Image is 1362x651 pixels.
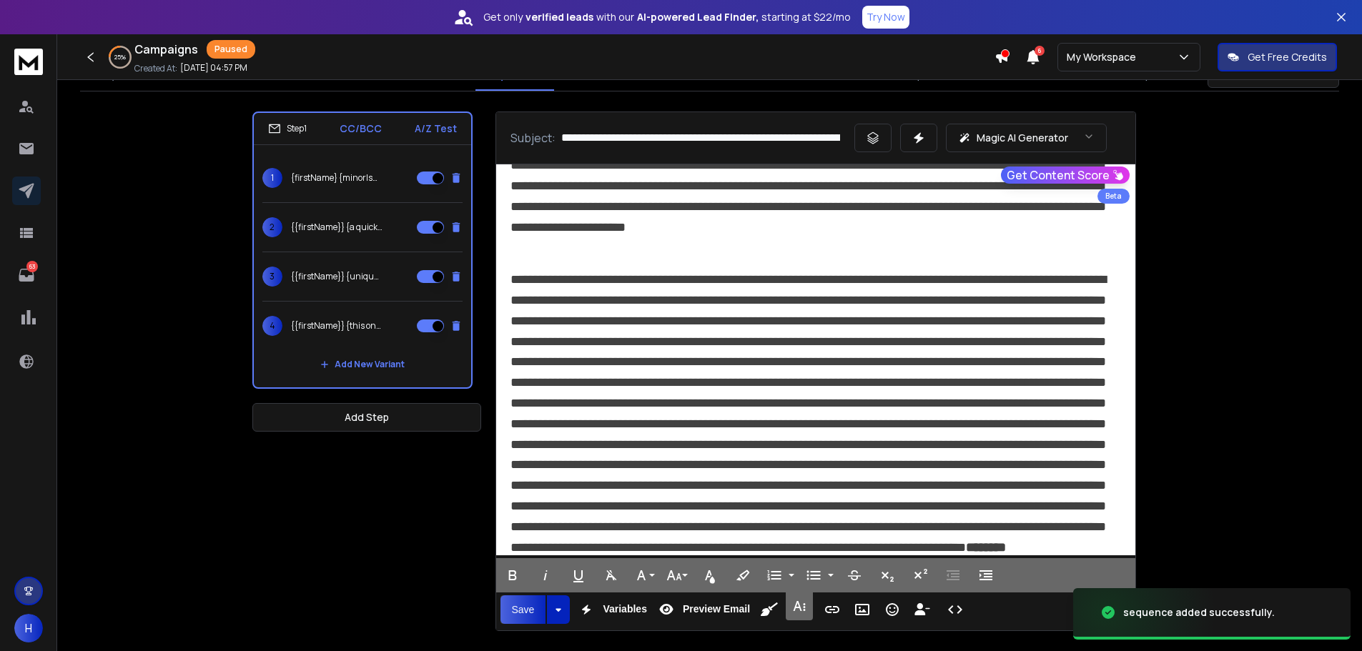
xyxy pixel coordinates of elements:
button: Add Step [252,403,481,432]
button: Increase Indent (Ctrl+]) [972,561,1000,590]
button: Underline (Ctrl+U) [565,561,592,590]
span: 2 [262,217,282,237]
button: H [14,614,43,642]
a: 63 [12,261,41,289]
span: Variables [600,603,650,615]
p: {{firstName}} {this one’s special|a remarkable truth|a simple switch|subtle pivot|a micro-step|ti... [291,320,383,332]
li: Step1CC/BCCA/Z Test1{firstName} {minor|small|tiny|modest|little} {shift|pivot|alteration|course c... [252,111,473,389]
p: 25 % [114,53,126,61]
button: Get Free Credits [1218,43,1337,71]
p: Try Now [867,10,905,24]
div: Step 1 [268,122,307,135]
button: Preview Email [653,595,753,624]
p: Subject: [510,129,556,146]
button: Italic (Ctrl+I) [532,561,559,590]
p: Created At: [134,63,177,74]
button: Ordered List [761,561,788,590]
div: Paused [207,40,255,59]
div: Beta [1097,189,1130,204]
button: Font Family [631,561,658,590]
span: Preview Email [680,603,753,615]
button: Ordered List [786,561,797,590]
button: Save [500,595,546,624]
button: Add New Variant [309,350,416,379]
span: 3 [262,267,282,287]
span: 6 [1035,46,1045,56]
strong: verified leads [525,10,593,24]
button: Code View [942,595,969,624]
p: {{firstName}} {a quick pivot|a subtle shift|gentle change|a tiny move|increase momentum|small fix... [291,222,383,233]
button: Strikethrough (Ctrl+S) [841,561,868,590]
button: Decrease Indent (Ctrl+[) [939,561,967,590]
p: Magic AI Generator [977,131,1068,145]
button: Unordered List [800,561,827,590]
p: Get only with our starting at $22/mo [483,10,851,24]
p: A/Z Test [415,121,457,136]
p: 63 [26,261,38,272]
button: Clear Formatting [598,561,625,590]
span: 1 [262,168,282,188]
p: {{firstName}} {unique find with lasting value|just one tweak|refine slightly|pivot small|subtle s... [291,271,383,282]
p: My Workspace [1067,50,1142,64]
p: CC/BCC [340,121,382,136]
button: Magic AI Generator [946,124,1107,152]
h1: Campaigns [134,41,198,58]
p: [DATE] 04:57 PM [180,62,247,74]
img: logo [14,49,43,75]
p: {firstName} {minor|small|tiny|modest|little} {shift|pivot|alteration|course change|slight change}... [291,172,383,184]
button: Get Content Score [1001,167,1130,184]
div: sequence added successfully. [1123,605,1275,620]
button: Variables [573,595,650,624]
span: 4 [262,316,282,336]
button: Superscript [907,561,934,590]
button: Try Now [862,6,909,29]
p: Get Free Credits [1248,50,1327,64]
button: Unordered List [825,561,837,590]
strong: AI-powered Lead Finder, [637,10,759,24]
button: Subscript [874,561,901,590]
